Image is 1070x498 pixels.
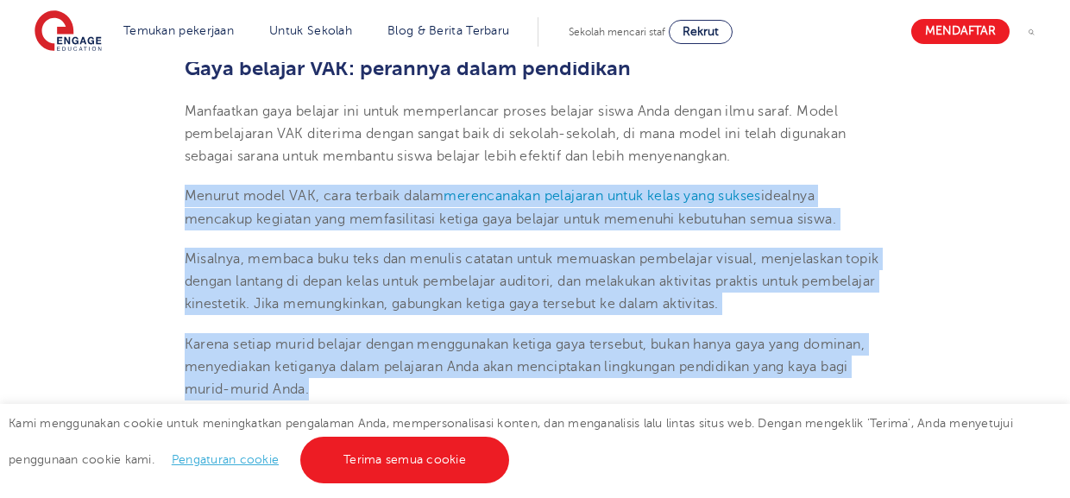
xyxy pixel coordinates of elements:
[185,337,865,398] font: Karena setiap murid belajar dengan menggunakan ketiga gaya tersebut, bukan hanya gaya yang domina...
[343,453,466,466] font: Terima semua cookie
[269,24,352,37] a: Untuk Sekolah
[925,25,996,38] font: Mendaftar
[35,10,102,54] img: Libatkan Pendidikan
[185,188,444,204] font: Menurut model VAK, cara terbaik dalam
[683,25,719,38] font: Rekrut
[185,251,879,312] font: Misalnya, membaca buku teks dan menulis catatan untuk memuaskan pembelajar visual, menjelaskan to...
[185,104,847,165] font: Manfaatkan gaya belajar ini untuk memperlancar proses belajar siswa Anda dengan ilmu saraf. Model...
[9,417,1013,467] font: Kami menggunakan cookie untuk meningkatkan pengalaman Anda, mempersonalisasi konten, dan menganal...
[300,437,509,483] a: Terima semua cookie
[444,188,760,204] a: merencanakan pelajaran untuk kelas yang sukses
[185,56,631,80] font: Gaya belajar VAK: perannya dalam pendidikan
[123,24,234,37] a: Temukan pekerjaan
[172,453,279,466] a: Pengaturan cookie
[669,20,733,44] a: Rekrut
[569,26,665,38] font: Sekolah mencari staf
[911,19,1010,44] a: Mendaftar
[387,24,509,37] a: Blog & Berita Terbaru
[185,188,837,226] font: idealnya mencakup kegiatan yang memfasilitasi ketiga gaya belajar untuk memenuhi kebutuhan semua ...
